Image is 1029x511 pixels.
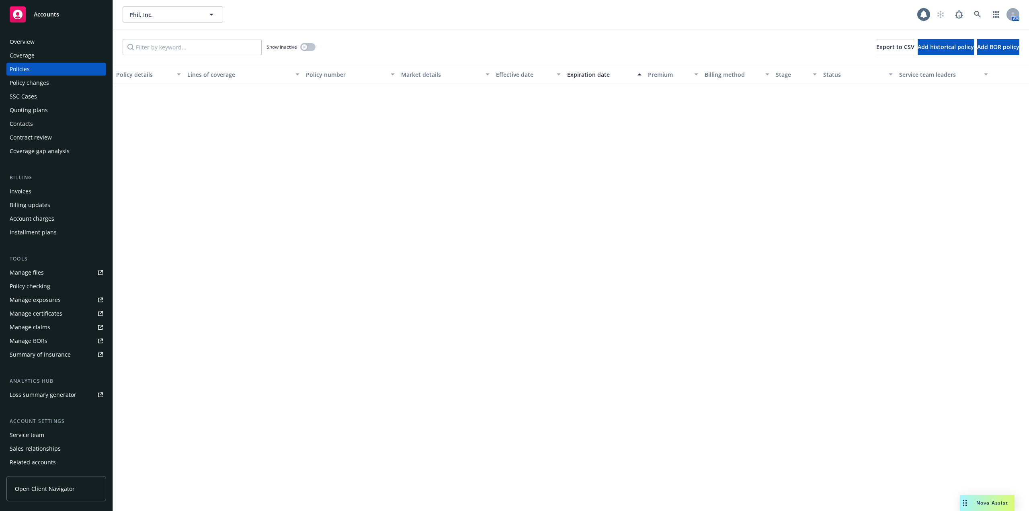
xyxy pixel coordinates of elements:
div: Billing method [705,70,760,79]
div: Invoices [10,185,31,198]
button: Policy details [113,65,184,84]
div: Sales relationships [10,442,61,455]
div: Contacts [10,117,33,130]
a: Switch app [988,6,1004,23]
div: Overview [10,35,35,48]
div: Drag to move [960,495,970,511]
a: Manage certificates [6,307,106,320]
div: Stage [776,70,808,79]
a: Contacts [6,117,106,130]
button: Billing method [701,65,773,84]
div: Service team leaders [899,70,979,79]
div: Service team [10,429,44,441]
div: Effective date [496,70,552,79]
a: Search [970,6,986,23]
div: Related accounts [10,456,56,469]
div: Policy checking [10,280,50,293]
a: Policy checking [6,280,106,293]
div: Manage exposures [10,293,61,306]
button: Add BOR policy [977,39,1019,55]
a: Account charges [6,212,106,225]
span: Add BOR policy [977,43,1019,51]
div: Billing updates [10,199,50,211]
a: Installment plans [6,226,106,239]
button: Premium [645,65,702,84]
a: Loss summary generator [6,388,106,401]
div: Status [823,70,884,79]
div: Quoting plans [10,104,48,117]
div: Account charges [10,212,54,225]
div: Analytics hub [6,377,106,385]
div: Coverage gap analysis [10,145,70,158]
a: SSC Cases [6,90,106,103]
button: Policy number [303,65,398,84]
div: Account settings [6,417,106,425]
div: Installment plans [10,226,57,239]
a: Summary of insurance [6,348,106,361]
span: Phil, Inc. [129,10,199,19]
button: Expiration date [564,65,645,84]
button: Market details [398,65,493,84]
a: Start snowing [933,6,949,23]
button: Phil, Inc. [123,6,223,23]
div: Billing [6,174,106,182]
a: Policy changes [6,76,106,89]
div: Loss summary generator [10,388,76,401]
div: Policy changes [10,76,49,89]
div: Manage claims [10,321,50,334]
a: Report a Bug [951,6,967,23]
span: Accounts [34,11,59,18]
div: Lines of coverage [187,70,291,79]
button: Effective date [493,65,564,84]
span: Open Client Navigator [15,484,75,493]
a: Service team [6,429,106,441]
a: Manage files [6,266,106,279]
a: Accounts [6,3,106,26]
button: Status [820,65,896,84]
span: Add historical policy [918,43,974,51]
a: Contract review [6,131,106,144]
div: Policy details [116,70,172,79]
span: Export to CSV [876,43,914,51]
span: Nova Assist [976,499,1008,506]
button: Stage [773,65,820,84]
div: Policies [10,63,30,76]
a: Manage exposures [6,293,106,306]
div: Contract review [10,131,52,144]
a: Related accounts [6,456,106,469]
button: Export to CSV [876,39,914,55]
button: Add historical policy [918,39,974,55]
a: Quoting plans [6,104,106,117]
div: Summary of insurance [10,348,71,361]
a: Invoices [6,185,106,198]
a: Overview [6,35,106,48]
div: Policy number [306,70,385,79]
button: Service team leaders [896,65,991,84]
span: Show inactive [266,43,297,50]
input: Filter by keyword... [123,39,262,55]
button: Lines of coverage [184,65,303,84]
div: Manage BORs [10,335,47,347]
div: Tools [6,255,106,263]
div: Premium [648,70,690,79]
div: Expiration date [567,70,633,79]
a: Manage claims [6,321,106,334]
div: Market details [401,70,481,79]
div: Manage files [10,266,44,279]
a: Policies [6,63,106,76]
div: Manage certificates [10,307,62,320]
div: SSC Cases [10,90,37,103]
button: Nova Assist [960,495,1015,511]
div: Coverage [10,49,35,62]
a: Manage BORs [6,335,106,347]
a: Coverage [6,49,106,62]
a: Billing updates [6,199,106,211]
a: Coverage gap analysis [6,145,106,158]
a: Sales relationships [6,442,106,455]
